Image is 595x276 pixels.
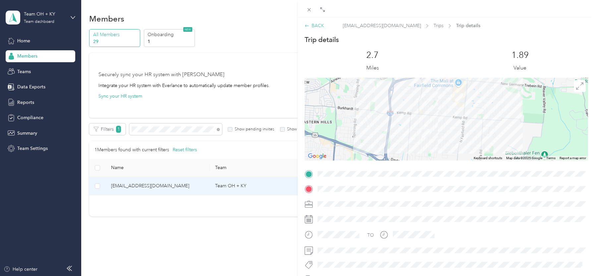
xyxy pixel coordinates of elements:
[306,152,328,161] a: Open this area in Google Maps (opens a new window)
[305,22,324,29] div: BACK
[456,22,480,29] span: Trip details
[546,156,556,160] a: Terms (opens in new tab)
[367,232,374,239] div: TO
[511,50,529,61] p: 1.89
[305,35,339,44] p: Trip details
[366,50,379,61] p: 2.7
[558,239,595,276] iframe: Everlance-gr Chat Button Frame
[343,22,421,29] span: [EMAIL_ADDRESS][DOMAIN_NAME]
[560,156,586,160] a: Report a map error
[366,64,379,72] p: Miles
[506,156,542,160] span: Map data ©2025 Google
[306,152,328,161] img: Google
[474,156,502,161] button: Keyboard shortcuts
[513,64,526,72] p: Value
[434,22,444,29] span: Trips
